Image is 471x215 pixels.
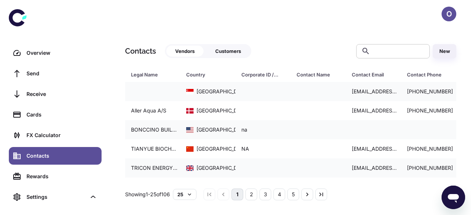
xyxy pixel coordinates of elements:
a: Contacts [9,147,102,165]
span: Contact Email [352,69,398,80]
a: Cards [9,106,102,123]
div: [GEOGRAPHIC_DATA] [196,126,249,134]
nav: pagination navigation [202,189,328,200]
button: Customers [206,46,250,57]
div: [EMAIL_ADDRESS][DOMAIN_NAME] [346,85,401,98]
div: [PHONE_NUMBER] [401,85,456,98]
div: [EMAIL_ADDRESS][DOMAIN_NAME] [346,142,401,156]
span: Contact Name [297,69,343,80]
button: Go to page 2 [245,189,257,200]
div: Contacts [26,152,97,160]
div: Contact Phone [407,69,444,80]
button: Go to page 5 [287,189,299,200]
iframe: Button to launch messaging window [442,186,465,209]
div: [GEOGRAPHIC_DATA] [196,145,249,153]
div: TIANYUE BIOCHEMICAL CO., LTD [125,142,180,156]
span: Contact Phone [407,69,453,80]
div: [PHONE_NUMBER] [401,142,456,156]
button: 25 [173,189,196,200]
div: FX Calculator [26,131,97,139]
div: [EMAIL_ADDRESS][DOMAIN_NAME] [346,104,401,118]
div: Receive [26,90,97,98]
h1: Contacts [125,46,156,57]
div: Legal Name [131,69,168,80]
div: Send [26,69,97,78]
div: BONCCINO BUILDING MATERIALS LIMITED [125,123,180,137]
div: Overview [26,49,97,57]
span: Corporate ID / VAT [241,69,288,80]
a: Rewards [9,168,102,185]
button: Go to page 3 [259,189,271,200]
div: [GEOGRAPHIC_DATA] [196,164,249,172]
p: Showing 1-25 of 106 [125,190,170,198]
div: Rewards [26,172,97,180]
button: Go to page 4 [273,189,285,200]
button: O [442,7,456,21]
div: na [235,123,291,137]
span: Legal Name [131,69,177,80]
button: page 1 [231,189,243,200]
div: NA [235,142,291,156]
button: New [433,44,456,58]
a: FX Calculator [9,126,102,144]
button: Go to last page [315,189,327,200]
div: Cards [26,111,97,119]
div: TRICON ENERGY UK LIMITED [125,161,180,175]
div: Settings [9,188,102,206]
button: Go to next page [301,189,313,200]
a: Send [9,65,102,82]
div: Contact Name [297,69,333,80]
span: Country [186,69,233,80]
div: [PHONE_NUMBER] [401,161,456,175]
a: Overview [9,44,102,62]
div: Country [186,69,223,80]
div: Contact Email [352,69,389,80]
a: Receive [9,85,102,103]
div: [GEOGRAPHIC_DATA] [196,87,249,96]
div: Aller Aqua A/S [125,104,180,118]
div: [PHONE_NUMBER] [401,104,456,118]
div: Corporate ID / VAT [241,69,278,80]
div: [EMAIL_ADDRESS][DOMAIN_NAME] [346,161,401,175]
div: Settings [26,193,86,201]
div: [GEOGRAPHIC_DATA] [196,107,249,115]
